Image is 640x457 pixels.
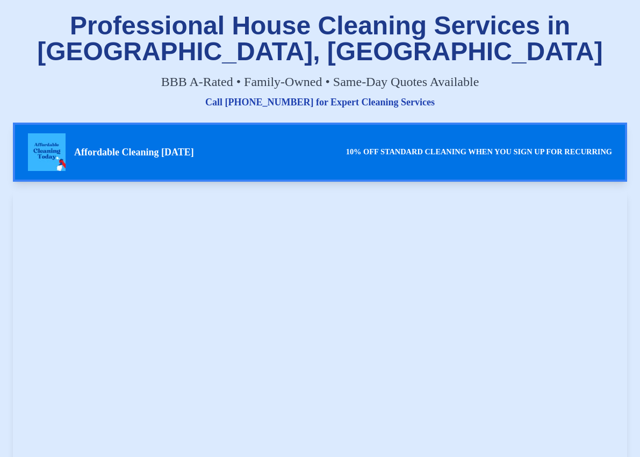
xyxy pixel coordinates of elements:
[13,73,627,90] p: BBB A-Rated • Family-Owned • Same-Day Quotes Available
[74,145,194,160] span: Affordable Cleaning [DATE]
[28,133,66,171] img: ACT Logo
[13,95,627,110] p: Call [PHONE_NUMBER] for Expert Cleaning Services
[13,13,627,65] h1: Professional House Cleaning Services in [GEOGRAPHIC_DATA], [GEOGRAPHIC_DATA]
[346,146,612,158] p: 10% OFF STANDARD CLEANING WHEN YOU SIGN UP FOR RECURRING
